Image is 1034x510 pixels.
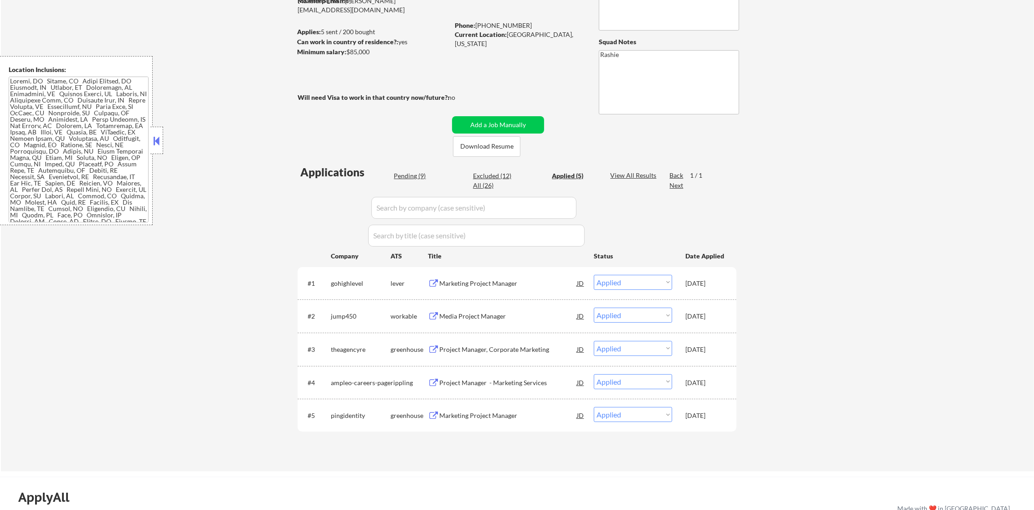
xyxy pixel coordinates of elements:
[685,411,725,420] div: [DATE]
[308,345,324,354] div: #3
[428,252,585,261] div: Title
[308,312,324,321] div: #2
[685,279,725,288] div: [DATE]
[371,197,576,219] input: Search by company (case sensitive)
[439,411,577,420] div: Marketing Project Manager
[297,28,321,36] strong: Applies:
[453,136,520,157] button: Download Resume
[455,30,584,48] div: [GEOGRAPHIC_DATA], [US_STATE]
[300,167,391,178] div: Applications
[448,93,474,102] div: no
[308,378,324,387] div: #4
[308,411,324,420] div: #5
[594,247,672,264] div: Status
[576,341,585,357] div: JD
[331,252,391,261] div: Company
[669,171,684,180] div: Back
[391,312,428,321] div: workable
[439,378,577,387] div: Project Manager - Marketing Services
[685,378,725,387] div: [DATE]
[439,345,577,354] div: Project Manager, Corporate Marketing
[552,171,597,180] div: Applied (5)
[297,27,449,36] div: 5 sent / 200 bought
[331,279,391,288] div: gohighlevel
[298,93,449,101] strong: Will need Visa to work in that country now/future?:
[391,252,428,261] div: ATS
[368,225,585,247] input: Search by title (case sensitive)
[452,116,544,134] button: Add a Job Manually
[297,37,446,46] div: yes
[297,48,346,56] strong: Minimum salary:
[9,65,149,74] div: Location Inclusions:
[685,312,725,321] div: [DATE]
[331,345,391,354] div: theagencyre
[576,407,585,423] div: JD
[439,312,577,321] div: Media Project Manager
[394,171,439,180] div: Pending (9)
[297,47,449,57] div: $85,000
[391,411,428,420] div: greenhouse
[331,411,391,420] div: pingidentity
[690,171,711,180] div: 1 / 1
[685,252,725,261] div: Date Applied
[455,21,475,29] strong: Phone:
[439,279,577,288] div: Marketing Project Manager
[331,312,391,321] div: jump450
[576,308,585,324] div: JD
[331,378,391,387] div: ampleo-careers-page
[576,275,585,291] div: JD
[391,378,428,387] div: rippling
[455,31,507,38] strong: Current Location:
[473,181,519,190] div: All (26)
[610,171,659,180] div: View All Results
[391,345,428,354] div: greenhouse
[685,345,725,354] div: [DATE]
[297,38,398,46] strong: Can work in country of residence?:
[18,489,80,505] div: ApplyAll
[391,279,428,288] div: lever
[576,374,585,391] div: JD
[308,279,324,288] div: #1
[599,37,739,46] div: Squad Notes
[473,171,519,180] div: Excluded (12)
[455,21,584,30] div: [PHONE_NUMBER]
[669,181,684,190] div: Next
